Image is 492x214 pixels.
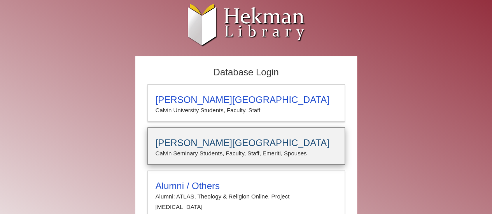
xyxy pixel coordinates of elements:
h2: Database Login [144,64,349,80]
summary: Alumni / OthersAlumni: ATLAS, Theology & Religion Online, Project [MEDICAL_DATA] [156,181,337,212]
p: Calvin University Students, Faculty, Staff [156,105,337,115]
h3: Alumni / Others [156,181,337,191]
p: Calvin Seminary Students, Faculty, Staff, Emeriti, Spouses [156,148,337,158]
p: Alumni: ATLAS, Theology & Religion Online, Project [MEDICAL_DATA] [156,191,337,212]
a: [PERSON_NAME][GEOGRAPHIC_DATA]Calvin Seminary Students, Faculty, Staff, Emeriti, Spouses [147,127,345,165]
a: [PERSON_NAME][GEOGRAPHIC_DATA]Calvin University Students, Faculty, Staff [147,84,345,122]
h3: [PERSON_NAME][GEOGRAPHIC_DATA] [156,94,337,105]
h3: [PERSON_NAME][GEOGRAPHIC_DATA] [156,137,337,148]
